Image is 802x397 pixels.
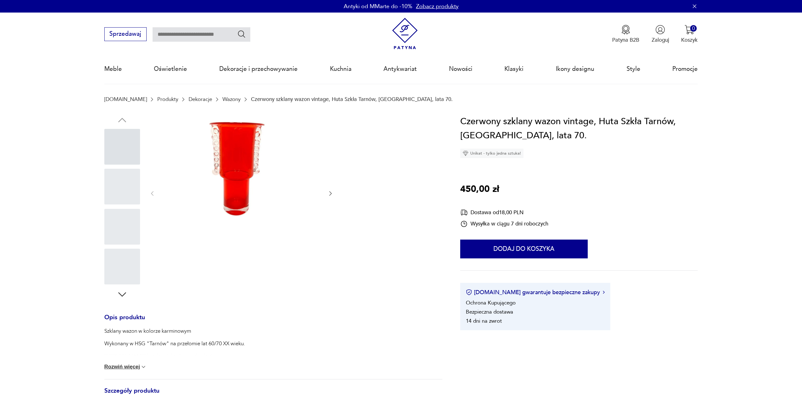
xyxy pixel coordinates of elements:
[104,96,147,102] a: [DOMAIN_NAME]
[104,327,245,335] p: Szklany wazon w kolorze karminowym
[627,55,640,83] a: Style
[466,317,502,325] li: 14 dni na zwrot
[466,308,513,315] li: Bezpieczna dostawa
[504,55,523,83] a: Klasyki
[219,55,298,83] a: Dekoracje i przechowywanie
[612,36,639,44] p: Patyna B2B
[449,55,472,83] a: Nowości
[612,25,639,44] button: Patyna B2B
[383,55,417,83] a: Antykwariat
[104,55,122,83] a: Meble
[104,315,442,328] h3: Opis produktu
[460,209,468,216] img: Ikona dostawy
[460,149,523,158] div: Unikat - tylko jedna sztuka!
[463,151,468,156] img: Ikona diamentu
[104,27,147,41] button: Sprzedawaj
[466,289,472,295] img: Ikona certyfikatu
[140,364,147,370] img: chevron down
[237,29,246,39] button: Szukaj
[460,209,548,216] div: Dostawa od 18,00 PLN
[104,352,245,360] p: [PERSON_NAME] bardzo dobry bez uszkodzeń
[389,18,421,50] img: Patyna - sklep z meblami i dekoracjami vintage
[685,25,694,34] img: Ikona koszyka
[330,55,352,83] a: Kuchnia
[603,291,605,294] img: Ikona strzałki w prawo
[466,299,516,306] li: Ochrona Kupującego
[621,25,631,34] img: Ikona medalu
[612,25,639,44] a: Ikona medaluPatyna B2B
[189,96,212,102] a: Dekoracje
[652,25,669,44] button: Zaloguj
[655,25,665,34] img: Ikonka użytkownika
[460,114,698,143] h1: Czerwony szklany wazon vintage, Huta Szkła Tarnów, [GEOGRAPHIC_DATA], lata 70.
[460,220,548,228] div: Wysyłka w ciągu 7 dni roboczych
[672,55,698,83] a: Promocje
[104,364,147,370] button: Rozwiń więcej
[104,340,245,347] p: Wykonany w HSG "Tarnów" na przełomie lat 60/70 XX wieku.
[157,96,178,102] a: Produkty
[681,25,698,44] button: 0Koszyk
[690,25,697,32] div: 0
[466,288,605,296] button: [DOMAIN_NAME] gwarantuje bezpieczne zakupy
[154,55,187,83] a: Oświetlenie
[460,182,499,197] p: 450,00 zł
[251,96,453,102] p: Czerwony szklany wazon vintage, Huta Szkła Tarnów, [GEOGRAPHIC_DATA], lata 70.
[681,36,698,44] p: Koszyk
[556,55,594,83] a: Ikony designu
[460,240,588,258] button: Dodaj do koszyka
[416,3,459,10] a: Zobacz produkty
[652,36,669,44] p: Zaloguj
[344,3,412,10] p: Antyki od MMarte do -10%
[222,96,241,102] a: Wazony
[104,32,147,37] a: Sprzedawaj
[163,114,320,219] img: Zdjęcie produktu Czerwony szklany wazon vintage, Huta Szkła Tarnów, Polska, lata 70.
